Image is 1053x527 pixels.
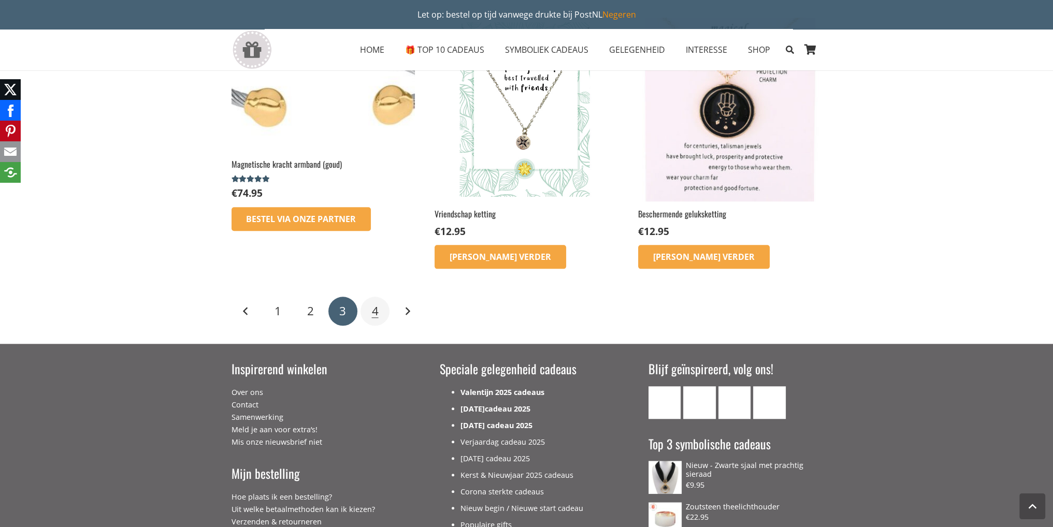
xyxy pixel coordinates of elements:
[232,492,332,502] a: Hoe plaats ik een bestelling?
[753,386,786,419] a: Pinterest
[435,224,466,238] bdi: 12.95
[232,437,322,447] a: Mis onze nieuwsbrief niet
[307,303,314,319] span: 2
[686,512,690,522] span: €
[360,44,384,55] span: HOME
[328,297,357,326] span: Pagina 3
[232,18,415,200] a: Magnetische kracht armband (goud)Gewaardeerd 5.00 uit 5 €74.95
[232,424,318,434] a: Meld je aan voor extra’s!
[232,186,263,200] bdi: 74.95
[648,435,822,453] h3: Top 3 symbolische cadeaus
[405,44,484,55] span: 🎁 TOP 10 CADEAUS
[435,224,440,238] span: €
[686,480,690,490] span: €
[275,303,281,319] span: 1
[648,502,822,511] a: Zoutsteen theelichthouder
[609,44,665,55] span: GELEGENHEID
[683,386,716,419] a: Facebook
[232,295,822,327] nav: Berichten paginering
[435,245,566,269] a: Lees meer over “Vriendschap ketting”
[602,9,636,20] a: Negeren
[738,37,781,63] a: SHOPSHOP Menu
[485,404,530,414] a: cadeau 2025
[686,512,709,522] bdi: 22.95
[232,18,415,152] img: kado Energie Armband met magneet cadeau therapie pijn sieraad gouden zilveren armband kopen
[638,18,821,201] img: Ketting Hamsa Hand Goud kopen - voor geluk en bescherming in moeilijke tijden zoals de coronatijd
[232,504,375,514] a: Uit welke betaalmethoden kan ik kiezen?
[638,224,644,238] span: €
[686,502,780,511] span: Zoutsteen theelichthouder
[232,186,237,200] span: €
[232,517,322,526] a: Verzenden & retourneren
[460,420,532,430] a: [DATE] cadeau 2025
[232,297,261,326] a: Vorige
[648,461,822,479] a: Nieuw - Zwarte sjaal met prachtig sieraad
[505,44,588,55] span: SYMBOLIEK CADEAUS
[232,175,271,183] span: Gewaardeerd uit 5
[686,480,704,490] bdi: 9.95
[232,207,371,231] a: Bestel via onze partner
[460,437,545,447] a: Verjaardag cadeau 2025
[232,360,405,378] h3: Inspirerend winkelen
[435,18,618,201] img: Klein cadeautje bestellen - speciaal sieraad vriendin - inspirerendwinkelen.nl
[339,303,346,319] span: 3
[460,503,583,513] a: Nieuw begin / Nieuwe start cadeau
[460,487,544,496] a: Corona sterkte cadeaus
[675,37,738,63] a: INTERESSEINTERESSE Menu
[264,297,293,326] a: Pagina 1
[638,245,770,269] a: Lees meer over “Beschermende geluksketting”
[648,461,682,494] img: Dunne zwarte sjaal dames goedkoop met mooi sieraad - koop je sjaal op inspirerendwinkelen.nl
[1019,493,1045,519] a: Terug naar top
[232,412,283,422] a: Samenwerking
[638,18,821,238] a: Beschermende geluksketting €12.95
[495,37,599,63] a: SYMBOLIEK CADEAUSSYMBOLIEK CADEAUS Menu
[781,37,799,63] a: Zoeken
[395,37,495,63] a: 🎁 TOP 10 CADEAUS🎁 TOP 10 CADEAUS Menu
[232,465,405,482] h3: Mijn bestelling
[460,404,485,414] a: [DATE]
[748,44,770,55] span: SHOP
[718,386,751,419] a: Instagram
[232,158,415,170] h2: Magnetische kracht armband (goud)
[460,453,530,463] a: [DATE] cadeau 2025
[799,29,822,70] a: Winkelwagen
[435,18,618,238] a: Vriendschap ketting €12.95
[638,224,669,238] bdi: 12.95
[232,175,271,183] div: Gewaardeerd 5.00 uit 5
[232,31,272,69] a: gift-box-icon-grey-inspirerendwinkelen
[350,37,395,63] a: HOMEHOME Menu
[232,387,263,397] a: Over ons
[232,400,258,409] a: Contact
[440,360,613,378] h3: Speciale gelegenheid cadeaus
[686,44,727,55] span: INTERESSE
[460,470,573,480] a: Kerst & Nieuwjaar 2025 cadeaus
[435,208,618,219] h2: Vriendschap ketting
[599,37,675,63] a: GELEGENHEIDGELEGENHEID Menu
[360,297,390,326] a: Pagina 4
[460,387,544,397] a: Valentijn 2025 cadeaus
[648,360,822,378] h3: Blijf geïnspireerd, volg ons!
[393,297,422,326] a: Volgende
[372,303,379,319] span: 4
[686,460,803,479] span: Nieuw - Zwarte sjaal met prachtig sieraad
[648,386,681,419] a: E-mail
[296,297,325,326] a: Pagina 2
[638,208,821,219] h2: Beschermende geluksketting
